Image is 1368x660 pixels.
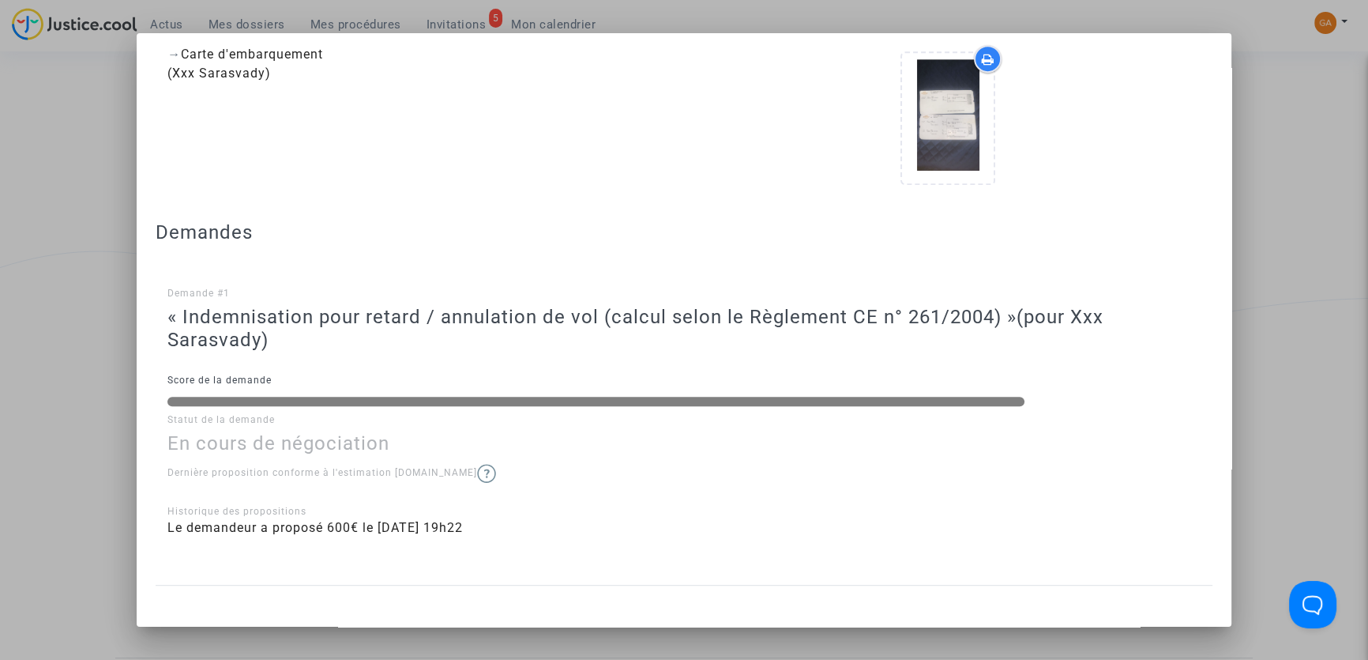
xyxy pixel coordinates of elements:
h3: Demandes [156,221,1212,244]
p: Score de la demande [167,371,1201,390]
div: (Xxx Sarasvady) [167,64,672,83]
p: Statut de la demande [167,410,1201,430]
span: Le demandeur a proposé 600€ le [DATE] 19h22 [167,520,463,535]
div: Historique des propositions [167,504,1201,519]
h3: En cours de négociation [167,432,1201,455]
span: (pour Xxx Sarasvady) [167,306,1103,351]
img: help.svg [477,464,496,483]
h3: « Indemnisation pour retard / annulation de vol (calcul selon le Règlement CE n° 261/2004) » [167,306,1201,352]
iframe: Help Scout Beacon - Open [1289,581,1336,628]
p: Demande #1 [167,284,1201,304]
div: Carte d'embarquement [167,45,672,64]
span: Dernière proposition conforme à l'estimation [DOMAIN_NAME] [167,467,496,478]
span: → [167,47,181,62]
